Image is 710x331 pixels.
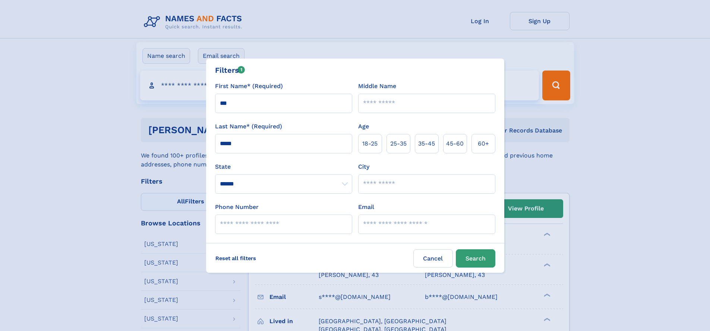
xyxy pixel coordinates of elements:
[413,249,453,268] label: Cancel
[215,65,245,76] div: Filters
[215,203,259,212] label: Phone Number
[478,139,489,148] span: 60+
[215,122,282,131] label: Last Name* (Required)
[358,122,369,131] label: Age
[456,249,495,268] button: Search
[418,139,435,148] span: 35‑45
[358,203,374,212] label: Email
[446,139,464,148] span: 45‑60
[390,139,407,148] span: 25‑35
[211,249,261,267] label: Reset all filters
[362,139,378,148] span: 18‑25
[358,162,369,171] label: City
[215,162,352,171] label: State
[358,82,396,91] label: Middle Name
[215,82,283,91] label: First Name* (Required)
